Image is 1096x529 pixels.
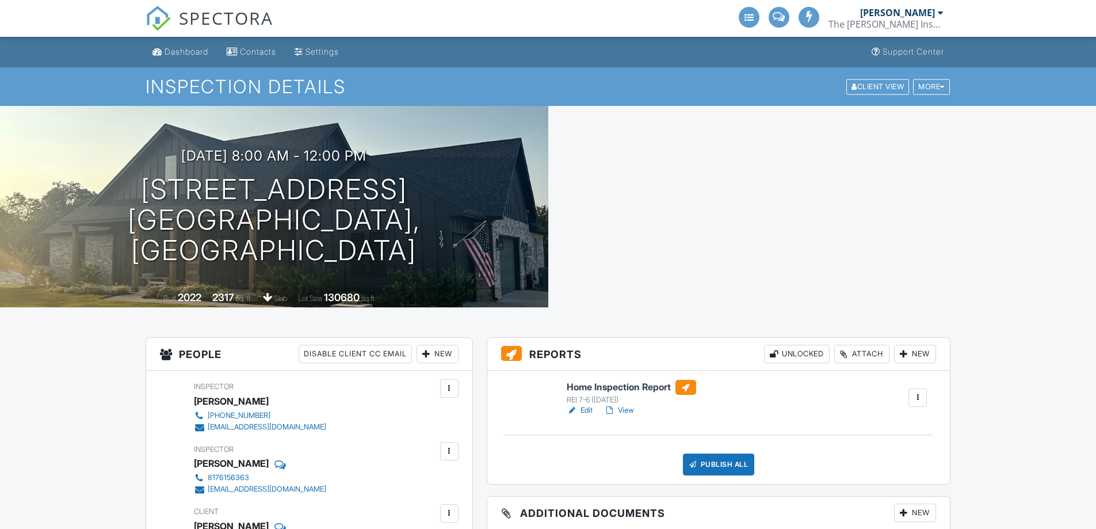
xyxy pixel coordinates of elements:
[894,504,936,522] div: New
[764,345,830,363] div: Unlocked
[913,79,950,94] div: More
[208,485,326,494] div: [EMAIL_ADDRESS][DOMAIN_NAME]
[222,41,281,63] a: Contacts
[194,445,234,454] span: Inspector
[883,47,944,56] div: Support Center
[208,423,326,432] div: [EMAIL_ADDRESS][DOMAIN_NAME]
[846,79,909,94] div: Client View
[845,82,912,90] a: Client View
[165,47,208,56] div: Dashboard
[146,6,171,31] img: The Best Home Inspection Software - Spectora
[208,473,249,482] div: 8176156363
[194,484,326,495] a: [EMAIL_ADDRESS][DOMAIN_NAME]
[487,338,950,371] h3: Reports
[290,41,343,63] a: Settings
[194,421,326,433] a: [EMAIL_ADDRESS][DOMAIN_NAME]
[194,455,269,472] div: [PERSON_NAME]
[298,294,322,303] span: Lot Size
[567,380,696,405] a: Home Inspection Report REI 7-6 ([DATE])
[604,405,634,416] a: View
[212,291,234,303] div: 2317
[324,291,360,303] div: 130680
[361,294,376,303] span: sq.ft.
[148,41,213,63] a: Dashboard
[194,393,269,410] div: [PERSON_NAME]
[208,411,270,420] div: [PHONE_NUMBER]
[178,291,201,303] div: 2022
[194,472,326,484] a: 8176156363
[567,380,696,395] h6: Home Inspection Report
[146,338,472,371] h3: People
[194,507,219,516] span: Client
[194,382,234,391] span: Inspector
[274,294,287,303] span: slab
[834,345,889,363] div: Attach
[181,148,366,163] h3: [DATE] 8:00 am - 12:00 pm
[18,174,530,265] h1: [STREET_ADDRESS] [GEOGRAPHIC_DATA], [GEOGRAPHIC_DATA]
[299,345,412,363] div: Disable Client CC Email
[867,41,949,63] a: Support Center
[179,6,273,30] span: SPECTORA
[828,18,944,30] div: The Wells Inspection Group LLC
[305,47,339,56] div: Settings
[146,16,273,40] a: SPECTORA
[567,405,593,416] a: Edit
[194,410,326,421] a: [PHONE_NUMBER]
[860,7,935,18] div: [PERSON_NAME]
[894,345,936,363] div: New
[240,47,276,56] div: Contacts
[236,294,252,303] span: sq. ft.
[163,294,176,303] span: Built
[146,77,951,97] h1: Inspection Details
[567,395,696,405] div: REI 7-6 ([DATE])
[683,454,755,475] div: Publish All
[417,345,459,363] div: New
